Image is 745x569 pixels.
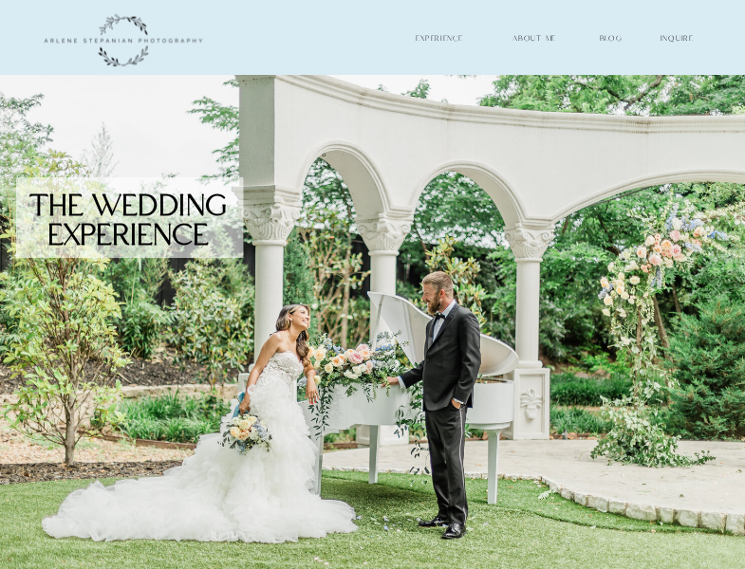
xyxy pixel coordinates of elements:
a: inquire [642,31,713,43]
a: about me [499,31,570,43]
a: blog [575,31,646,43]
b: the wedding experience [29,188,226,252]
a: experience [404,31,475,43]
